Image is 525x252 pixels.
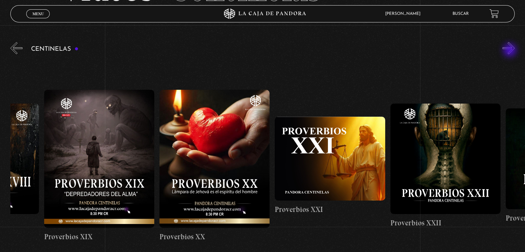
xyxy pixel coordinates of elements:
[31,46,78,52] h3: Centinelas
[32,12,44,16] span: Menu
[453,12,469,16] a: Buscar
[390,217,500,229] h4: Proverbios XXII
[44,231,154,242] h4: Proverbios XIX
[382,12,427,16] span: [PERSON_NAME]
[159,231,270,242] h4: Proverbios XX
[489,9,499,18] a: View your shopping cart
[10,42,22,54] button: Previous
[30,17,46,22] span: Cerrar
[275,204,385,215] h4: Proverbios XXI
[503,42,515,54] button: Next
